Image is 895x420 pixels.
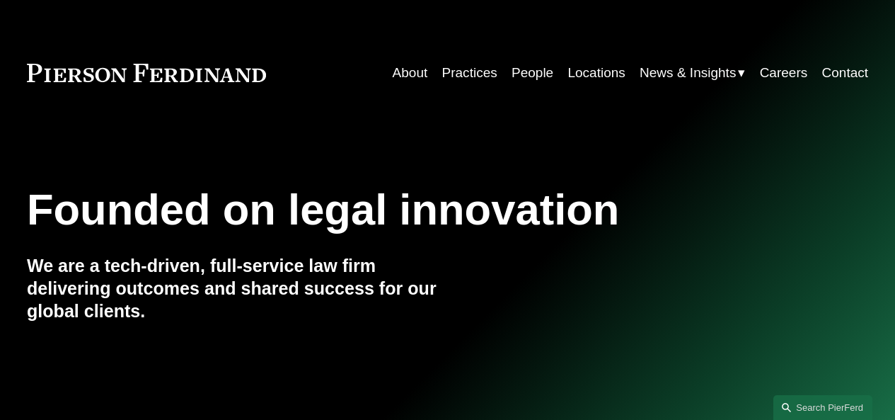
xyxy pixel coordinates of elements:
a: Locations [567,59,625,86]
span: News & Insights [640,61,736,85]
a: folder dropdown [640,59,745,86]
a: Contact [822,59,869,86]
a: Search this site [773,395,872,420]
a: About [393,59,428,86]
a: Careers [760,59,808,86]
a: People [512,59,553,86]
h4: We are a tech-driven, full-service law firm delivering outcomes and shared success for our global... [27,255,448,323]
a: Practices [442,59,497,86]
h1: Founded on legal innovation [27,185,728,234]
